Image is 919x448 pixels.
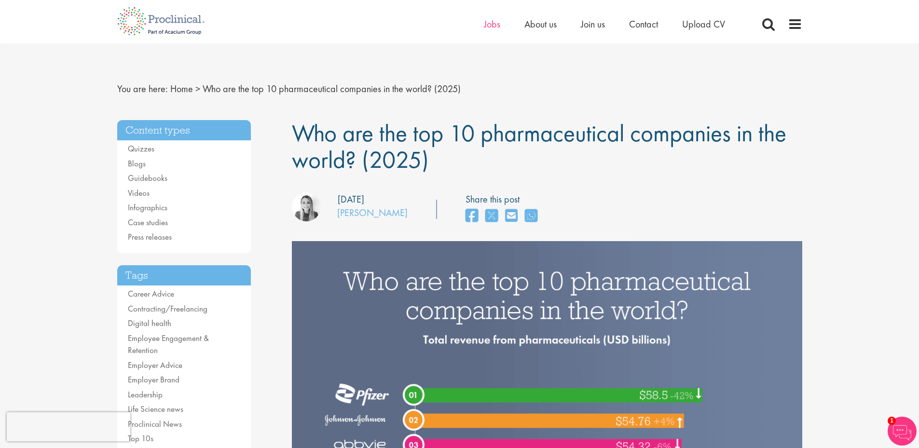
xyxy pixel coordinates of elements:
img: Hannah Burke [292,192,321,221]
a: Join us [581,18,605,30]
a: Guidebooks [128,173,167,183]
div: [DATE] [338,192,364,206]
a: Quizzes [128,143,154,154]
a: Blogs [128,158,146,169]
span: 1 [888,417,896,425]
span: Who are the top 10 pharmaceutical companies in the world? (2025) [203,82,461,95]
a: Top 10s [128,433,153,444]
a: breadcrumb link [170,82,193,95]
iframe: reCAPTCHA [7,412,130,441]
a: Contact [629,18,658,30]
a: Leadership [128,389,163,400]
a: [PERSON_NAME] [337,206,408,219]
img: Chatbot [888,417,917,446]
h3: Content types [117,120,251,141]
a: Contracting/Freelancing [128,303,207,314]
a: About us [524,18,557,30]
span: You are here: [117,82,168,95]
a: share on whats app [525,206,537,227]
span: > [195,82,200,95]
a: Life Science news [128,404,183,414]
a: Proclinical News [128,419,182,429]
a: Employer Advice [128,360,182,370]
a: Career Advice [128,288,174,299]
a: Infographics [128,202,167,213]
a: Employee Engagement & Retention [128,333,209,356]
a: Employer Brand [128,374,179,385]
a: share on email [505,206,518,227]
a: Videos [128,188,150,198]
label: Share this post [466,192,542,206]
a: Press releases [128,231,172,242]
a: share on twitter [485,206,498,227]
a: Upload CV [682,18,725,30]
span: Who are the top 10 pharmaceutical companies in the world? (2025) [292,118,786,175]
a: share on facebook [466,206,478,227]
a: Case studies [128,217,168,228]
a: Digital health [128,318,171,328]
h3: Tags [117,265,251,286]
a: Jobs [484,18,500,30]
